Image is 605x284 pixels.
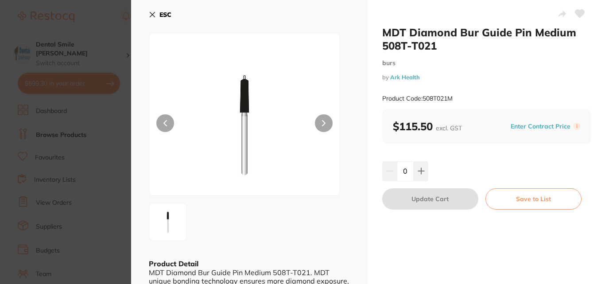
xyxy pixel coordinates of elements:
[508,122,573,131] button: Enter Contract Price
[152,206,184,238] img: cGc
[187,55,302,195] img: cGc
[149,259,198,268] b: Product Detail
[390,74,420,81] a: Ark Health
[436,124,462,132] span: excl. GST
[382,188,478,210] button: Update Cart
[485,188,582,210] button: Save to List
[159,11,171,19] b: ESC
[382,74,591,81] small: by
[382,26,591,52] h2: MDT Diamond Bur Guide Pin Medium 508T-T021
[149,7,171,22] button: ESC
[382,95,453,102] small: Product Code: 508T021M
[393,120,462,133] b: $115.50
[382,59,591,67] small: burs
[573,123,580,130] label: i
